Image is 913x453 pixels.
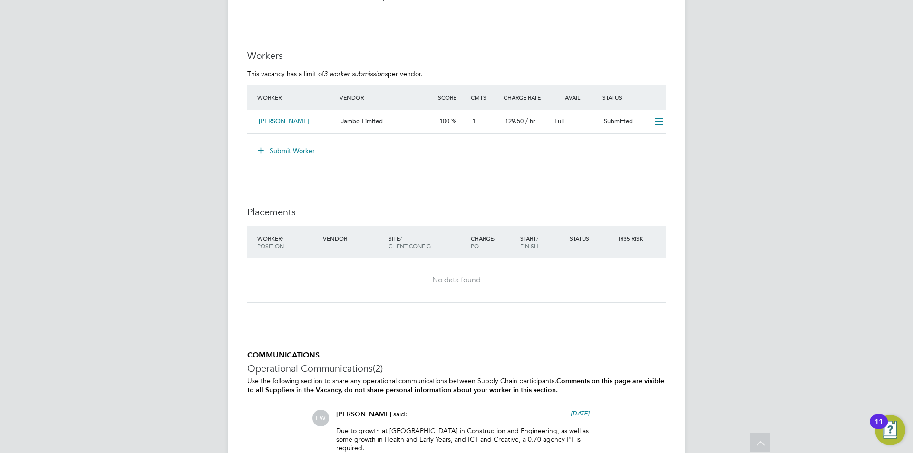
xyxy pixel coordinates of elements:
[471,234,495,250] span: / PO
[468,89,501,106] div: Cmts
[571,409,590,417] span: [DATE]
[386,230,468,254] div: Site
[554,117,564,125] span: Full
[616,230,649,247] div: IR35 Risk
[312,410,329,426] span: EW
[439,117,449,125] span: 100
[373,362,383,375] span: (2)
[525,117,535,125] span: / hr
[875,415,905,445] button: Open Resource Center, 11 new notifications
[551,89,600,106] div: Avail
[321,230,386,247] div: Vendor
[257,234,284,250] span: / Position
[472,117,476,125] span: 1
[247,69,666,78] p: This vacancy has a limit of per vendor.
[393,410,407,418] span: said:
[567,230,617,247] div: Status
[600,114,650,129] div: Submitted
[468,230,518,254] div: Charge
[247,350,666,360] h5: COMMUNICATIONS
[874,422,883,434] div: 11
[389,234,431,250] span: / Client Config
[247,376,666,395] p: Use the following section to share any operational communications between Supply Chain participants.
[436,89,468,106] div: Score
[255,89,337,106] div: Worker
[336,410,391,418] span: [PERSON_NAME]
[247,49,666,62] h3: Workers
[259,117,309,125] span: [PERSON_NAME]
[247,362,666,375] h3: Operational Communications
[247,377,664,394] b: Comments on this page are visible to all Suppliers in the Vacancy, do not share personal informat...
[337,89,436,106] div: Vendor
[336,426,590,453] p: Due to growth at [GEOGRAPHIC_DATA] in Construction and Engineering, as well as some growth in Hea...
[520,234,538,250] span: / Finish
[247,206,666,218] h3: Placements
[251,143,322,158] button: Submit Worker
[255,230,321,254] div: Worker
[505,117,524,125] span: £29.50
[600,89,666,106] div: Status
[501,89,551,106] div: Charge Rate
[324,69,388,78] em: 3 worker submissions
[518,230,567,254] div: Start
[257,275,656,285] div: No data found
[341,117,383,125] span: Jambo Limited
